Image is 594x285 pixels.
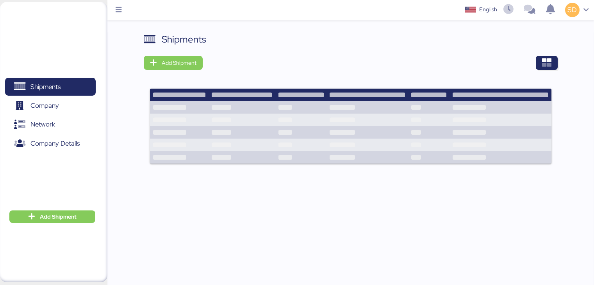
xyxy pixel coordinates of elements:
span: SD [567,5,577,15]
a: Company [5,97,96,115]
span: Company [30,100,59,111]
a: Company Details [5,135,96,153]
div: Shipments [162,32,206,46]
span: Add Shipment [162,58,196,68]
span: Network [30,119,55,130]
button: Menu [112,4,125,17]
span: Add Shipment [40,212,77,221]
button: Add Shipment [9,210,95,223]
div: English [479,5,497,14]
span: Company Details [30,138,80,149]
a: Shipments [5,78,96,96]
button: Add Shipment [144,56,203,70]
span: Shipments [30,81,61,93]
a: Network [5,116,96,134]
